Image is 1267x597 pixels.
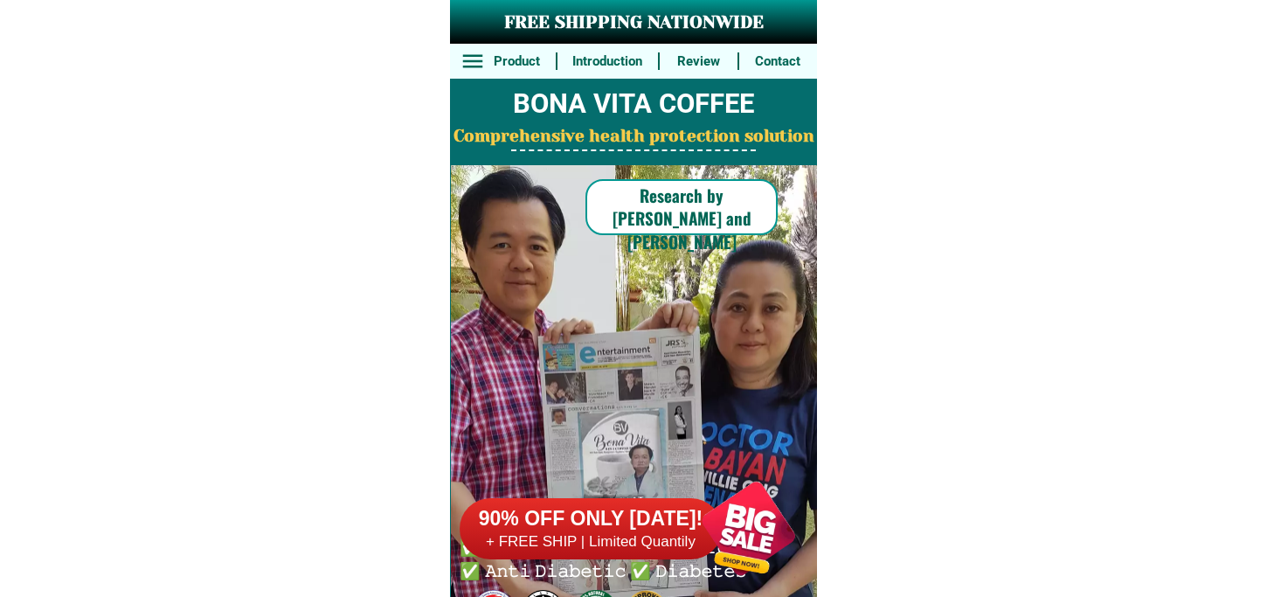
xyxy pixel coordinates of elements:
h3: FREE SHIPPING NATIONWIDE [450,10,817,36]
h6: + FREE SHIP | Limited Quantily [460,532,722,552]
h6: 90% OFF ONLY [DATE]! [460,506,722,532]
h6: Introduction [567,52,648,72]
h6: Research by [PERSON_NAME] and [PERSON_NAME] [585,184,778,253]
h6: Contact [748,52,807,72]
h6: Review [668,52,728,72]
h2: Comprehensive health protection solution [450,124,817,149]
h2: BONA VITA COFFEE [450,84,817,125]
h6: Product [488,52,547,72]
